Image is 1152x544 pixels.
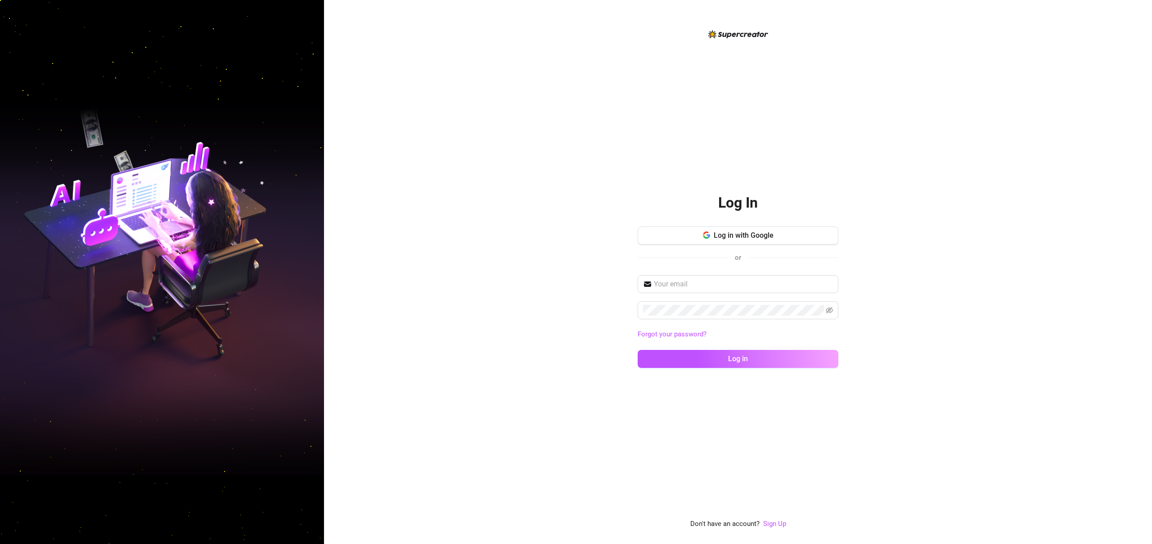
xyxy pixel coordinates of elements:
[638,227,838,245] button: Log in with Google
[714,231,774,240] span: Log in with Google
[638,350,838,368] button: Log in
[763,519,786,530] a: Sign Up
[708,30,768,38] img: logo-BBDzfeDw.svg
[763,520,786,528] a: Sign Up
[735,254,741,262] span: or
[728,354,748,363] span: Log in
[718,194,758,212] h2: Log In
[826,307,833,314] span: eye-invisible
[690,519,760,530] span: Don't have an account?
[654,279,833,290] input: Your email
[638,330,706,338] a: Forgot your password?
[638,329,838,340] a: Forgot your password?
